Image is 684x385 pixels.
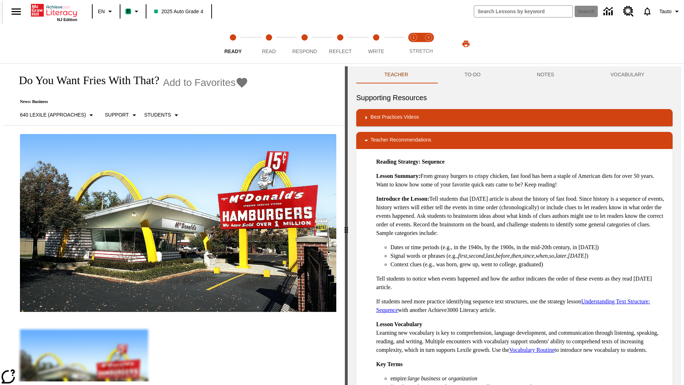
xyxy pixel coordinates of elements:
p: Tell students to notice when events happened and how the author indicates the order of these even... [376,274,667,292]
em: large business or organization [408,375,477,381]
strong: Reading Strategy: [376,159,420,165]
p: Support [105,111,129,119]
div: Teacher Recommendations [356,132,673,149]
em: later [556,253,566,259]
li: Signal words or phrases (e.g., , , , , , , , , , ) [390,252,667,260]
div: Home [31,2,77,22]
button: Stretch Read step 1 of 2 [403,24,424,63]
div: activity [348,66,681,385]
button: Write step 5 of 5 [356,24,397,63]
button: Add to Favorites - Do You Want Fries With That? [163,76,248,89]
p: Students [144,111,171,119]
button: Ready step 1 of 5 [212,24,254,63]
em: before [496,253,510,259]
p: News: Business [11,99,248,104]
text: 1 [413,36,414,39]
em: when [536,253,548,259]
em: then [511,253,521,259]
div: Best Practices Videos [356,109,673,126]
span: Respond [292,48,317,54]
span: Write [368,48,384,54]
span: Ready [224,48,242,54]
div: Press Enter or Spacebar and then press right and left arrow keys to move the slider [345,66,348,385]
button: Respond step 3 of 5 [284,24,325,63]
span: STRETCH [409,48,433,54]
a: Data Center [599,2,619,21]
strong: Lesson Vocabulary [376,321,422,327]
span: Tauto [659,8,672,15]
p: Best Practices Videos [370,113,419,122]
em: second [469,253,484,259]
button: Select Lexile, 640 Lexile (Approaches) [17,109,98,122]
span: EN [98,8,105,15]
li: Context clues (e.g., was born, grew up, went to college, graduated) [390,260,667,269]
p: If students need more practice identifying sequence text structures, use the strategy lesson with... [376,297,667,314]
button: Open side menu [6,1,27,22]
p: From greasy burgers to crispy chicken, fast food has been a staple of American diets for over 50 ... [376,172,667,189]
text: 2 [427,36,429,39]
span: Read [262,48,276,54]
li: Dates or time periods (e.g., in the 1940s, by the 1900s, in the mid-20th century, in [DATE]) [390,243,667,252]
button: Reflect step 4 of 5 [320,24,361,63]
li: empire: [390,374,667,383]
span: 2025 Auto Grade 4 [154,8,203,15]
h6: Supporting Resources [356,92,673,103]
span: B [126,7,130,16]
button: Boost Class color is mint green. Change class color [123,5,144,18]
div: reading [3,66,345,381]
input: search field [474,6,572,17]
button: Read step 2 of 5 [248,24,289,63]
strong: Lesson Summary: [376,173,420,179]
button: Profile/Settings [657,5,684,18]
a: Resource Center, Will open in new tab [619,2,638,21]
em: [DATE] [568,253,586,259]
span: Reflect [329,48,352,54]
a: Vocabulary Routine [509,347,554,353]
button: Language: EN, Select a language [95,5,118,18]
em: last [486,253,494,259]
button: VOCABULARY [582,66,673,83]
p: Learning new vocabulary is key to comprehension, language development, and communication through ... [376,320,667,354]
button: Scaffolds, Support [102,109,141,122]
img: One of the first McDonald's stores, with the iconic red sign and golden arches. [20,134,336,312]
p: Tell students that [DATE] article is about the history of fast food. Since history is a sequence ... [376,195,667,237]
button: Teacher [356,66,436,83]
button: NOTES [509,66,582,83]
button: Print [455,37,477,50]
a: Understanding Text Structure: Sequence [376,298,650,313]
strong: Key Terms [376,361,403,367]
span: NJ Edition [57,17,77,22]
em: since [523,253,534,259]
h1: Do You Want Fries With That? [11,74,159,87]
button: TO-DO [436,66,509,83]
span: Add to Favorites [163,77,235,88]
button: Stretch Respond step 2 of 2 [418,24,439,63]
div: Instructional Panel Tabs [356,66,673,83]
em: so [549,253,554,259]
strong: Introduce the Lesson: [376,196,429,202]
a: Notifications [638,2,657,21]
button: Select Student [141,109,183,122]
p: 640 Lexile (Approaches) [20,111,86,119]
p: Teacher Recommendations [370,136,431,145]
em: first [458,253,467,259]
strong: Sequence [422,159,445,165]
